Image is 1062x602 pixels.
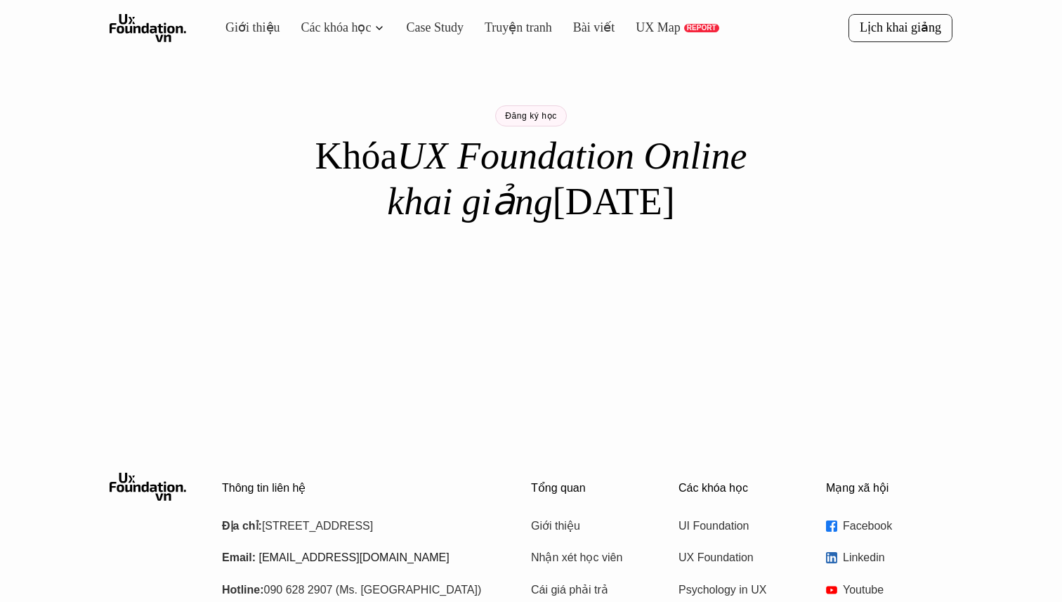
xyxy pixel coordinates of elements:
a: Facebook [826,516,952,537]
p: Mạng xã hội [826,481,952,495]
a: Cái giá phải trả [531,580,643,601]
strong: Hotline: [222,584,264,596]
p: REPORT [675,24,701,32]
p: Thông tin liên hệ [222,481,496,495]
strong: Địa chỉ: [222,520,262,532]
a: Youtube [826,580,952,601]
a: UI Foundation [678,516,791,537]
a: Các khóa học [299,20,366,36]
a: Bài viết [566,20,603,36]
a: Case Study [401,20,457,36]
a: Giới thiệu [225,20,277,36]
a: Nhận xét học viên [531,547,643,568]
h1: Khóa [DATE] [285,133,777,225]
p: [STREET_ADDRESS] [222,516,496,537]
a: UX Foundation [678,547,791,568]
p: Linkedin [843,547,952,568]
p: 090 628 2907 (Ms. [GEOGRAPHIC_DATA]) [222,580,496,601]
p: Đăng ký học [505,111,557,121]
p: Tổng quan [531,481,657,495]
em: UX Foundation Online khai giảng [386,131,756,226]
p: Youtube [843,580,952,601]
a: [EMAIL_ADDRESS][DOMAIN_NAME] [258,551,449,563]
strong: Email: [222,551,256,563]
a: Truyện tranh [478,20,545,36]
p: Facebook [843,516,952,537]
iframe: Tally form [250,253,812,358]
a: Lịch khai giảng [853,14,952,41]
a: UX Map [624,20,669,36]
p: Lịch khai giảng [864,20,941,36]
p: Các khóa học [678,481,805,495]
a: Linkedin [826,547,952,568]
a: Giới thiệu [531,516,643,537]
